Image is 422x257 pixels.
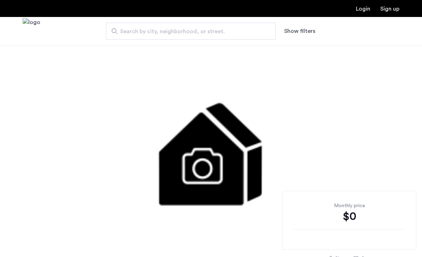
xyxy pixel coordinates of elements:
div: $0 [294,209,405,223]
a: Cazamio Logo [23,18,40,45]
div: Monthly price [294,202,405,209]
img: logo [23,18,40,45]
span: Search by city, neighborhood, or street. [120,27,256,36]
a: Registration [380,6,399,12]
a: Login [356,6,370,12]
button: Show or hide filters [284,27,315,35]
input: Apartment Search [106,23,276,40]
